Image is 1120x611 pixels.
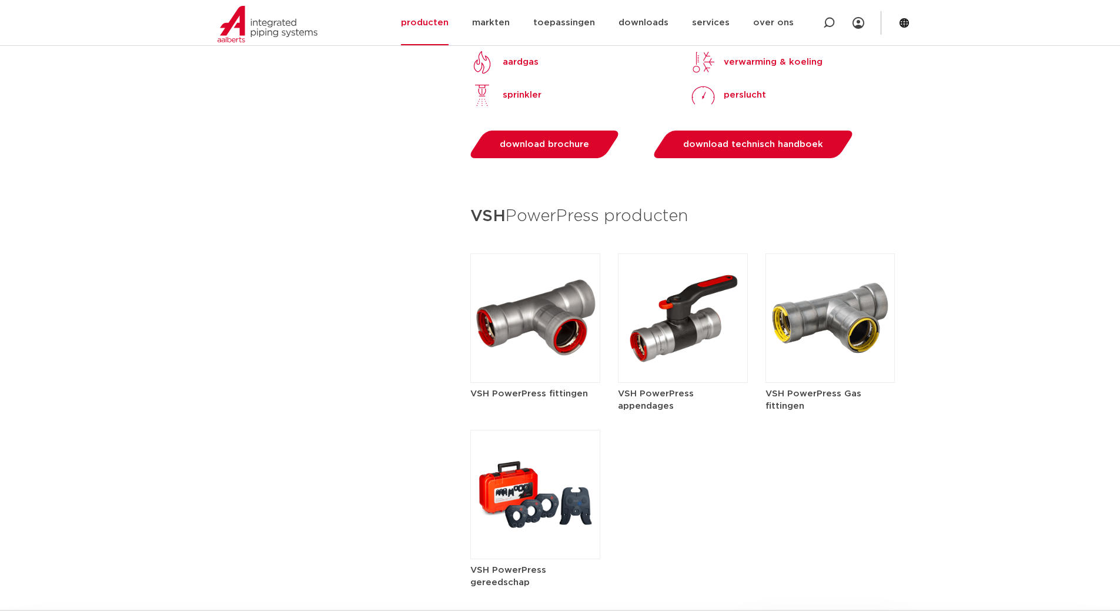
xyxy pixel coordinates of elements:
[470,490,600,589] a: VSH PowerPress gereedschap
[765,313,895,412] a: VSH PowerPress Gas fittingen
[765,388,895,412] h5: VSH PowerPress Gas fittingen
[470,84,541,107] a: sprinkler
[500,140,589,149] span: download brochure
[724,55,823,69] p: verwarming & koeling
[470,51,539,74] a: aardgas
[470,208,506,225] strong: VSH
[618,313,748,412] a: VSH PowerPress appendages
[470,203,895,231] h3: PowerPress producten
[503,55,539,69] p: aardgas
[470,388,600,400] h5: VSH PowerPress fittingen
[467,131,622,158] a: download brochure
[691,51,823,74] a: verwarming & koeling
[650,131,855,158] a: download technisch handboek
[470,564,600,589] h5: VSH PowerPress gereedschap
[503,88,541,102] p: sprinkler
[683,140,823,149] span: download technisch handboek
[724,88,766,102] p: perslucht
[470,313,600,400] a: VSH PowerPress fittingen
[618,388,748,412] h5: VSH PowerPress appendages
[691,84,766,107] a: perslucht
